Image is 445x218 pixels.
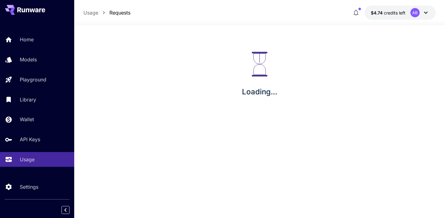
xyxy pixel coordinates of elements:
[365,6,436,20] button: $4.74235AB
[410,8,420,17] div: AB
[20,116,34,123] p: Wallet
[20,156,35,163] p: Usage
[20,36,34,43] p: Home
[83,9,130,16] nav: breadcrumb
[20,183,38,191] p: Settings
[384,10,405,15] span: credits left
[371,10,384,15] span: $4.74
[66,204,74,216] div: Collapse sidebar
[109,9,130,16] a: Requests
[20,56,37,63] p: Models
[20,76,46,83] p: Playground
[20,96,36,103] p: Library
[242,86,277,97] p: Loading...
[371,10,405,16] div: $4.74235
[20,136,40,143] p: API Keys
[61,206,70,214] button: Collapse sidebar
[83,9,98,16] a: Usage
